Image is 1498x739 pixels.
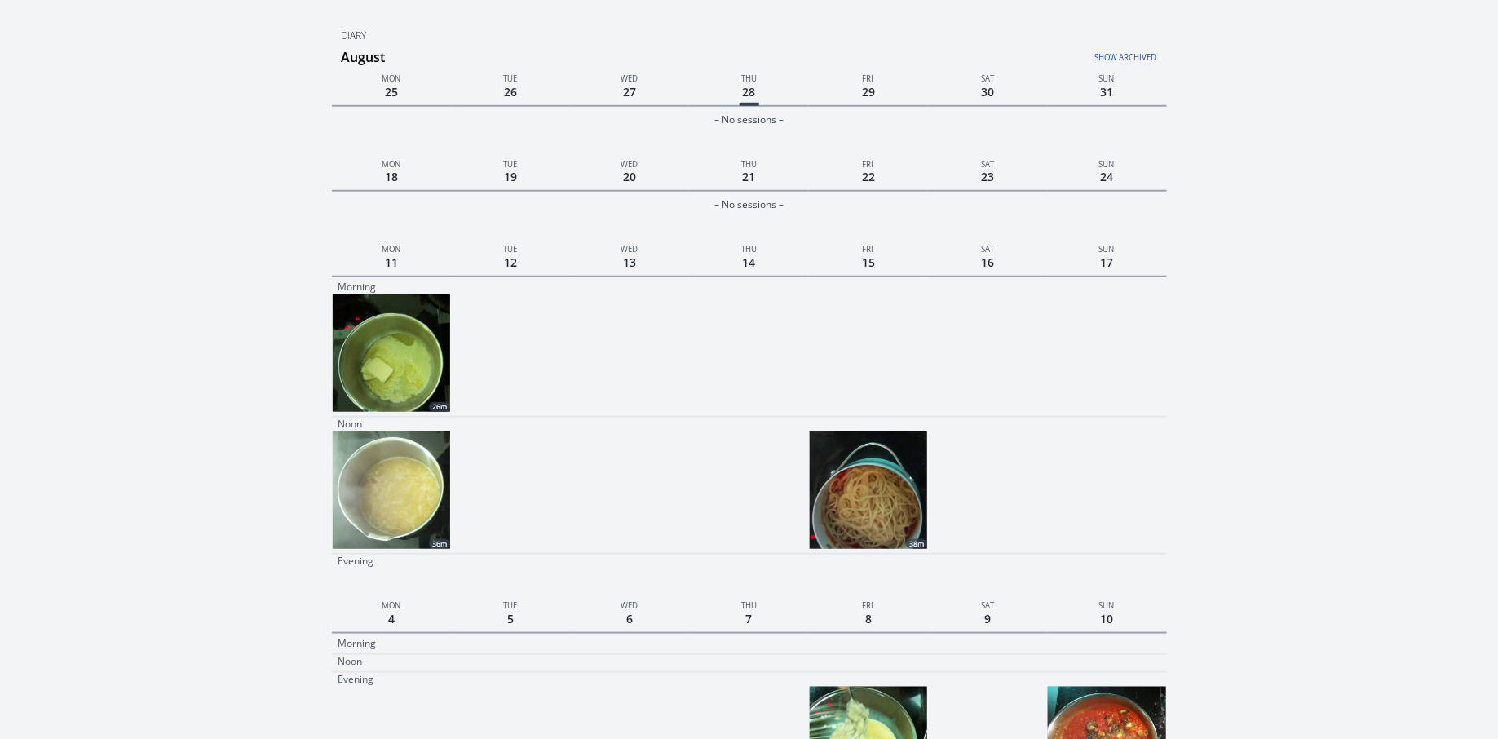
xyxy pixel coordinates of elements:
[740,166,759,188] span: 21
[570,597,689,612] p: Wed
[332,110,1167,130] div: – No sessions –
[333,431,450,549] img: 250811133900_thumb.jpeg
[906,539,927,549] div: 38m
[332,195,1167,215] div: – No sessions –
[740,251,759,273] span: 14
[623,608,636,630] span: 6
[333,294,450,412] a: 26m
[740,81,759,106] span: 28
[981,608,994,630] span: 9
[809,597,928,612] p: Fri
[859,251,878,273] span: 15
[620,166,639,188] span: 20
[878,42,1156,64] a: Show archived
[809,70,928,85] p: Fri
[1097,608,1116,630] span: 10
[451,597,570,612] p: Tue
[743,608,756,630] span: 7
[1097,251,1116,273] span: 17
[338,655,363,668] p: Noon
[332,29,1167,43] h2: Diary
[1047,597,1166,612] p: Sun
[1047,241,1166,255] p: Sun
[809,156,928,170] p: Fri
[928,156,1047,170] p: Sat
[620,81,639,103] span: 27
[501,166,520,188] span: 19
[332,70,451,85] p: Mon
[978,166,997,188] span: 23
[501,81,520,103] span: 26
[570,70,689,85] p: Wed
[332,241,451,255] p: Mon
[810,431,927,549] img: 250815122033_thumb.jpeg
[382,251,401,273] span: 11
[810,431,927,549] a: 38m
[429,402,450,412] div: 26m
[332,597,451,612] p: Mon
[859,166,878,188] span: 22
[338,418,363,431] p: Noon
[338,281,377,294] p: Morning
[689,241,808,255] p: Thu
[338,673,374,686] p: Evening
[689,156,808,170] p: Thu
[1047,156,1166,170] p: Sun
[338,555,374,568] p: Evening
[1097,81,1116,103] span: 31
[385,608,398,630] span: 4
[451,241,570,255] p: Tue
[333,294,450,412] img: 250811094907_thumb.jpeg
[978,81,997,103] span: 30
[978,251,997,273] span: 16
[333,431,450,549] a: 36m
[382,81,401,103] span: 25
[451,156,570,170] p: Tue
[859,81,878,103] span: 29
[570,241,689,255] p: Wed
[382,166,401,188] span: 18
[862,608,875,630] span: 8
[620,251,639,273] span: 13
[504,608,517,630] span: 5
[928,241,1047,255] p: Sat
[451,70,570,85] p: Tue
[332,156,451,170] p: Mon
[429,539,450,549] div: 36m
[1047,70,1166,85] p: Sun
[501,251,520,273] span: 12
[338,637,377,650] p: Morning
[342,44,1167,70] h3: August
[689,70,808,85] p: Thu
[809,241,928,255] p: Fri
[928,597,1047,612] p: Sat
[689,597,808,612] p: Thu
[570,156,689,170] p: Wed
[928,70,1047,85] p: Sat
[1097,166,1116,188] span: 24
